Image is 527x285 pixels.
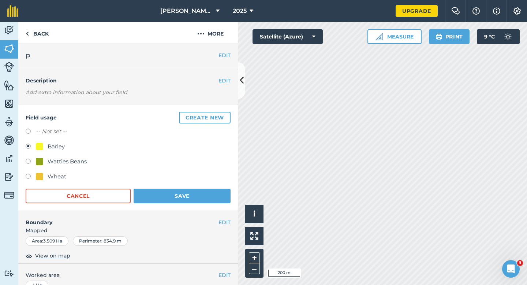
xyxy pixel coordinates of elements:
img: Two speech bubbles overlapping with the left bubble in the forefront [451,7,460,15]
span: View on map [35,252,70,260]
img: svg+xml;base64,PHN2ZyB4bWxucz0iaHR0cDovL3d3dy53My5vcmcvMjAwMC9zdmciIHdpZHRoPSIxOSIgaGVpZ2h0PSIyNC... [436,32,442,41]
button: EDIT [218,218,231,226]
div: Perimeter : 834.9 m [73,236,128,246]
img: A question mark icon [472,7,481,15]
img: svg+xml;base64,PHN2ZyB4bWxucz0iaHR0cDovL3d3dy53My5vcmcvMjAwMC9zdmciIHdpZHRoPSIyMCIgaGVpZ2h0PSIyNC... [197,29,205,38]
img: Four arrows, one pointing top left, one top right, one bottom right and the last bottom left [250,232,258,240]
img: svg+xml;base64,PHN2ZyB4bWxucz0iaHR0cDovL3d3dy53My5vcmcvMjAwMC9zdmciIHdpZHRoPSIxNyIgaGVpZ2h0PSIxNy... [493,7,500,15]
img: svg+xml;base64,PD94bWwgdmVyc2lvbj0iMS4wIiBlbmNvZGluZz0idXRmLTgiPz4KPCEtLSBHZW5lcmF0b3I6IEFkb2JlIE... [4,135,14,146]
div: Watties Beans [48,157,87,166]
div: Barley [48,142,65,151]
span: 9 ° C [484,29,495,44]
button: EDIT [218,77,231,85]
label: -- Not set -- [36,127,67,136]
img: svg+xml;base64,PHN2ZyB4bWxucz0iaHR0cDovL3d3dy53My5vcmcvMjAwMC9zdmciIHdpZHRoPSI1NiIgaGVpZ2h0PSI2MC... [4,98,14,109]
span: i [253,209,255,218]
h4: Field usage [26,112,231,123]
img: svg+xml;base64,PHN2ZyB4bWxucz0iaHR0cDovL3d3dy53My5vcmcvMjAwMC9zdmciIHdpZHRoPSIxOCIgaGVpZ2h0PSIyNC... [26,252,32,260]
div: Area : 3.509 Ha [26,236,68,246]
iframe: Intercom live chat [502,260,520,278]
img: svg+xml;base64,PD94bWwgdmVyc2lvbj0iMS4wIiBlbmNvZGluZz0idXRmLTgiPz4KPCEtLSBHZW5lcmF0b3I6IEFkb2JlIE... [4,153,14,164]
span: [PERSON_NAME] & Sons [160,7,213,15]
img: svg+xml;base64,PD94bWwgdmVyc2lvbj0iMS4wIiBlbmNvZGluZz0idXRmLTgiPz4KPCEtLSBHZW5lcmF0b3I6IEFkb2JlIE... [501,29,515,44]
button: Satellite (Azure) [253,29,323,44]
img: fieldmargin Logo [7,5,18,17]
button: EDIT [218,271,231,279]
span: 2025 [233,7,247,15]
h4: Boundary [18,211,218,226]
img: svg+xml;base64,PD94bWwgdmVyc2lvbj0iMS4wIiBlbmNvZGluZz0idXRmLTgiPz4KPCEtLSBHZW5lcmF0b3I6IEFkb2JlIE... [4,116,14,127]
button: Save [134,189,231,203]
button: Print [429,29,470,44]
button: More [183,22,238,44]
span: 3 [517,260,523,266]
span: Worked area [26,271,231,279]
a: Back [18,22,56,44]
img: svg+xml;base64,PHN2ZyB4bWxucz0iaHR0cDovL3d3dy53My5vcmcvMjAwMC9zdmciIHdpZHRoPSI1NiIgaGVpZ2h0PSI2MC... [4,80,14,91]
img: svg+xml;base64,PD94bWwgdmVyc2lvbj0iMS4wIiBlbmNvZGluZz0idXRmLTgiPz4KPCEtLSBHZW5lcmF0b3I6IEFkb2JlIE... [4,25,14,36]
img: svg+xml;base64,PD94bWwgdmVyc2lvbj0iMS4wIiBlbmNvZGluZz0idXRmLTgiPz4KPCEtLSBHZW5lcmF0b3I6IEFkb2JlIE... [4,190,14,200]
h4: Description [26,77,231,85]
div: Wheat [48,172,66,181]
button: i [245,205,263,223]
a: Upgrade [396,5,438,17]
button: – [249,263,260,274]
img: svg+xml;base64,PHN2ZyB4bWxucz0iaHR0cDovL3d3dy53My5vcmcvMjAwMC9zdmciIHdpZHRoPSI1NiIgaGVpZ2h0PSI2MC... [4,43,14,54]
button: Create new [179,112,231,123]
button: Measure [367,29,422,44]
button: + [249,252,260,263]
img: svg+xml;base64,PD94bWwgdmVyc2lvbj0iMS4wIiBlbmNvZGluZz0idXRmLTgiPz4KPCEtLSBHZW5lcmF0b3I6IEFkb2JlIE... [4,270,14,277]
button: 9 °C [477,29,520,44]
button: EDIT [218,51,231,59]
button: Cancel [26,189,131,203]
button: View on map [26,252,70,260]
em: Add extra information about your field [26,89,127,96]
img: A cog icon [513,7,522,15]
img: svg+xml;base64,PHN2ZyB4bWxucz0iaHR0cDovL3d3dy53My5vcmcvMjAwMC9zdmciIHdpZHRoPSI5IiBoZWlnaHQ9IjI0Ii... [26,29,29,38]
img: svg+xml;base64,PD94bWwgdmVyc2lvbj0iMS4wIiBlbmNvZGluZz0idXRmLTgiPz4KPCEtLSBHZW5lcmF0b3I6IEFkb2JlIE... [4,62,14,72]
span: P [26,51,30,62]
img: Ruler icon [375,33,383,40]
img: svg+xml;base64,PD94bWwgdmVyc2lvbj0iMS4wIiBlbmNvZGluZz0idXRmLTgiPz4KPCEtLSBHZW5lcmF0b3I6IEFkb2JlIE... [4,171,14,182]
span: Mapped [18,226,238,234]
